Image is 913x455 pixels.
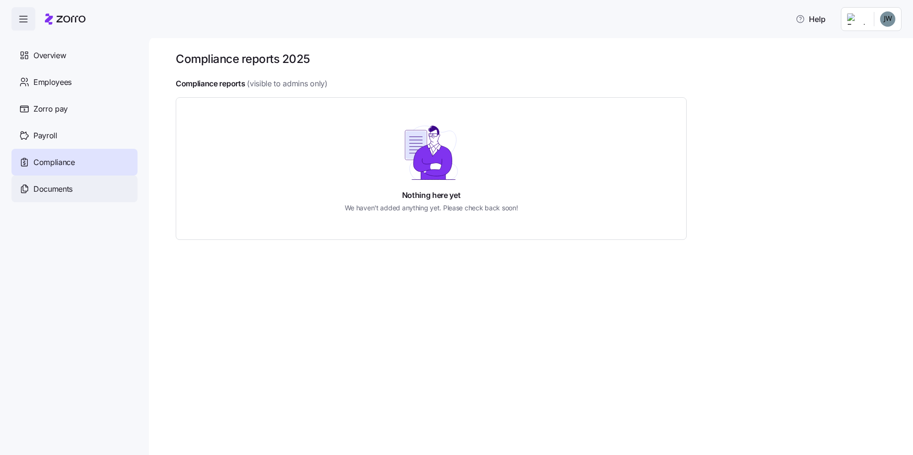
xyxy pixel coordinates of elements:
[11,122,138,149] a: Payroll
[33,156,75,168] span: Compliance
[33,183,73,195] span: Documents
[11,69,138,95] a: Employees
[345,203,518,213] h5: We haven't added anything yet. Please check back soon!
[847,13,866,25] img: Employer logo
[880,11,895,27] img: ec81f205da390930e66a9218cf0964b0
[33,130,57,142] span: Payroll
[796,13,826,25] span: Help
[402,190,461,201] h4: Nothing here yet
[11,42,138,69] a: Overview
[11,176,138,202] a: Documents
[33,103,68,115] span: Zorro pay
[247,78,327,90] span: (visible to admins only)
[176,78,245,89] h4: Compliance reports
[11,149,138,176] a: Compliance
[176,52,310,66] h1: Compliance reports 2025
[33,76,72,88] span: Employees
[788,10,833,29] button: Help
[11,95,138,122] a: Zorro pay
[33,50,66,62] span: Overview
